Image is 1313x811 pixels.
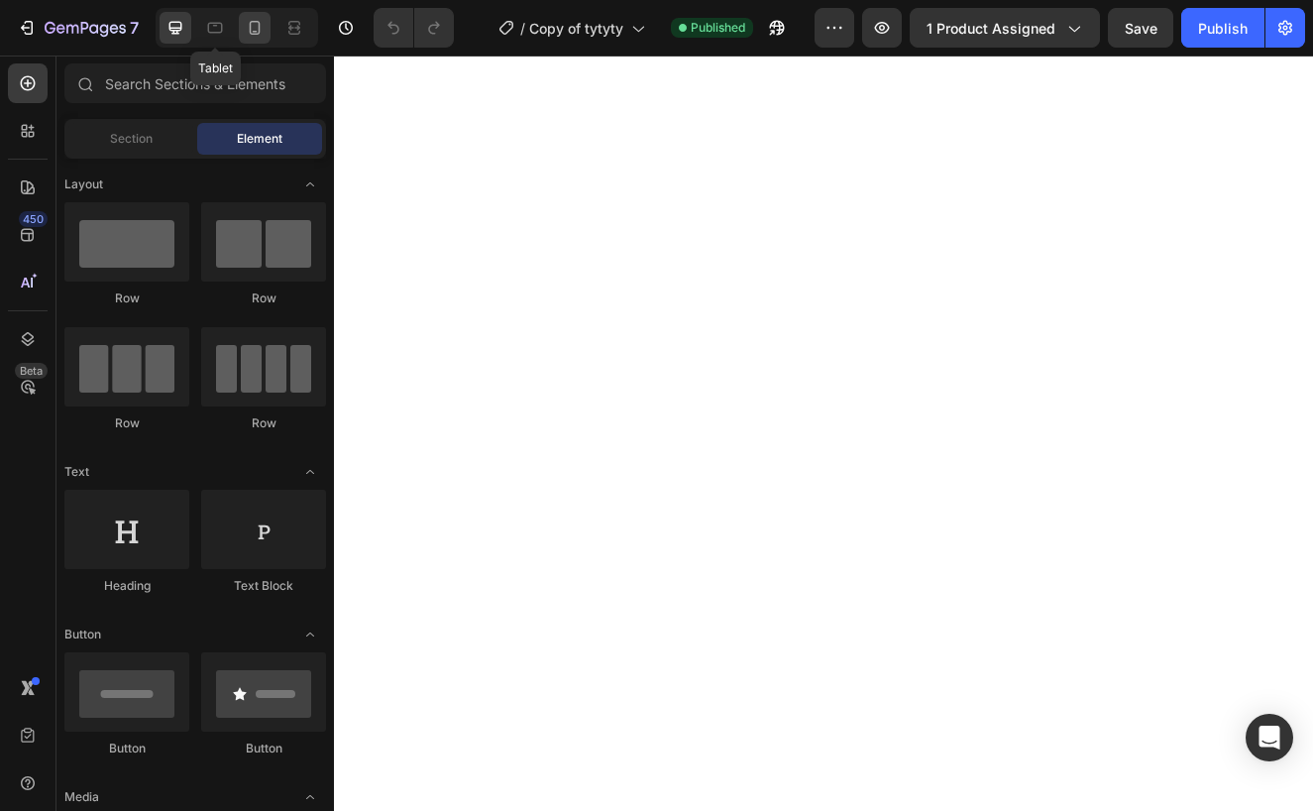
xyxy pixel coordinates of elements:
[201,414,326,432] div: Row
[201,290,326,307] div: Row
[64,290,189,307] div: Row
[64,740,189,757] div: Button
[294,456,326,488] span: Toggle open
[201,577,326,595] div: Text Block
[927,18,1055,39] span: 1 product assigned
[910,8,1100,48] button: 1 product assigned
[520,18,525,39] span: /
[691,19,745,37] span: Published
[1198,18,1248,39] div: Publish
[8,8,148,48] button: 7
[529,18,623,39] span: Copy of tytyty
[64,463,89,481] span: Text
[64,577,189,595] div: Heading
[1181,8,1264,48] button: Publish
[294,619,326,650] span: Toggle open
[64,414,189,432] div: Row
[19,211,48,227] div: 450
[1125,20,1157,37] span: Save
[294,169,326,200] span: Toggle open
[64,63,326,103] input: Search Sections & Elements
[130,16,139,40] p: 7
[15,363,48,379] div: Beta
[110,130,153,148] span: Section
[64,788,99,806] span: Media
[374,8,454,48] div: Undo/Redo
[64,626,101,643] span: Button
[237,130,282,148] span: Element
[1246,714,1293,761] div: Open Intercom Messenger
[64,175,103,193] span: Layout
[1108,8,1173,48] button: Save
[334,56,1313,811] iframe: Design area
[201,740,326,757] div: Button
